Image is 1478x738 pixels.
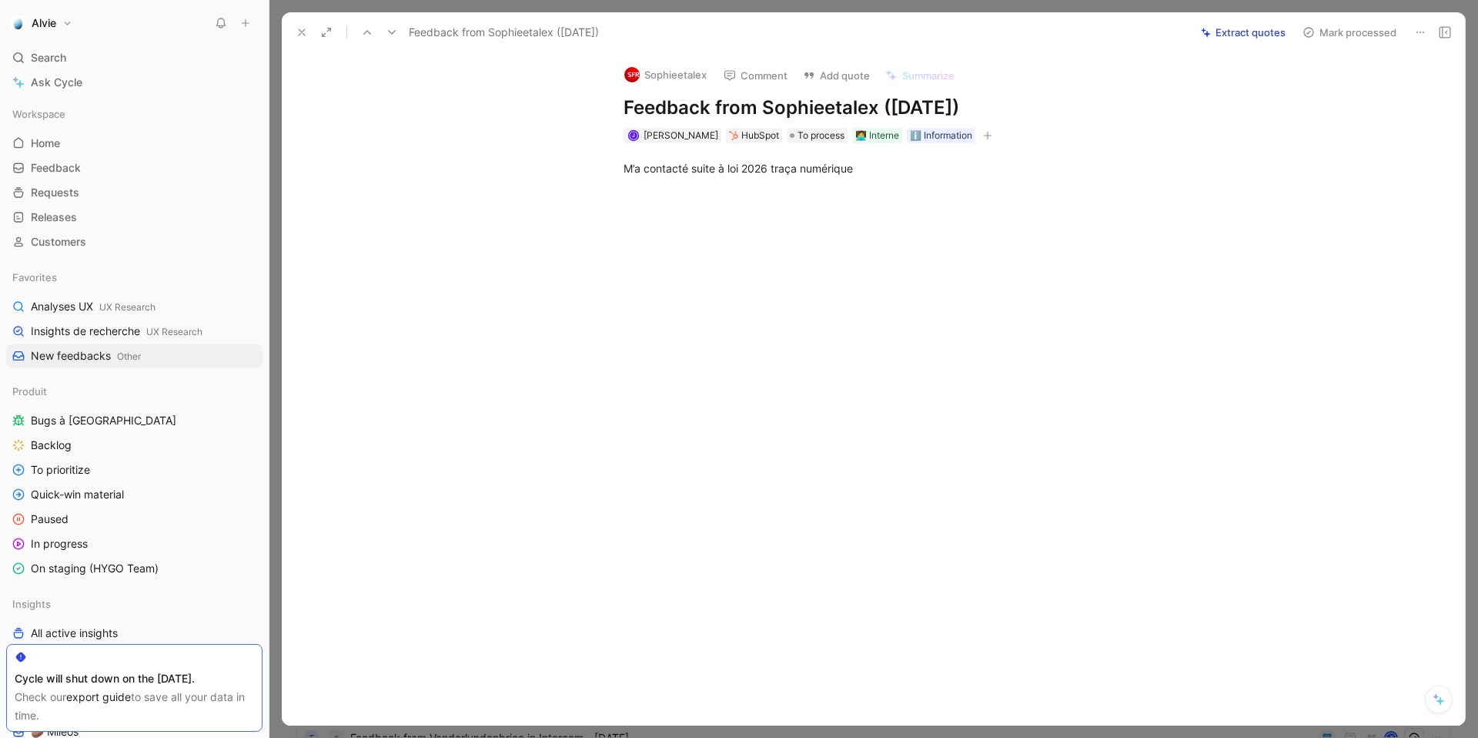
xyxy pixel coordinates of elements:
span: UX Research [99,301,155,313]
a: All active insights [6,622,262,645]
span: To process [798,128,844,143]
div: To process [787,128,848,143]
a: To prioritize [6,458,262,481]
span: Favorites [12,270,57,285]
a: Customers [6,230,262,253]
div: M’a contacté suite à loi 2026 traça numérique [624,160,1156,176]
span: Feedback from Sophieetalex ([DATE]) [409,23,599,42]
span: Feedback [31,160,81,176]
span: Backlog [31,438,72,453]
span: Requests [31,185,79,200]
span: Other [117,351,141,362]
a: Quick-win material [6,483,262,506]
a: Releases [6,206,262,229]
div: Search [6,46,262,69]
span: To prioritize [31,462,90,478]
div: 🧑‍💻 Interne [855,128,899,143]
span: Ask Cycle [31,73,82,92]
a: In progress [6,532,262,555]
a: Backlog [6,434,262,457]
span: Search [31,49,66,67]
span: [PERSON_NAME] [644,129,718,141]
a: Feedback [6,156,262,179]
span: On staging (HYGO Team) [31,561,159,576]
div: Insights [6,592,262,616]
span: Summarize [902,69,955,82]
span: Produit [12,384,47,399]
span: UX Research [146,326,202,337]
span: Paused [31,512,69,527]
span: Quick-win material [31,487,124,502]
button: logoSophieetalex [617,63,714,86]
div: HubSpot [741,128,779,143]
a: Analyses UXUX Research [6,295,262,318]
span: In progress [31,536,88,552]
h1: Alvie [32,16,56,30]
div: Produit [6,380,262,403]
a: On staging (HYGO Team) [6,557,262,580]
div: Favorites [6,266,262,289]
div: Workspace [6,102,262,126]
span: Insights [12,596,51,612]
span: Bugs à [GEOGRAPHIC_DATA] [31,413,176,428]
img: Alvie [10,15,25,31]
a: New feedbacksOther [6,344,262,367]
button: Add quote [796,65,877,86]
h1: Feedback from Sophieetalex ([DATE]) [624,96,1156,120]
div: Check our to save all your data in time. [15,688,254,725]
a: export guide [66,690,131,703]
span: Insights de recherche [31,324,202,340]
button: Mark processed [1296,22,1403,43]
span: Customers [31,234,86,250]
a: Insights de rechercheUX Research [6,320,262,343]
a: Paused [6,508,262,531]
span: Analyses UX [31,299,155,315]
a: Requests [6,181,262,204]
div: J [629,132,637,140]
button: Summarize [878,65,961,86]
div: Cycle will shut down on the [DATE]. [15,669,254,688]
img: logo [624,67,640,82]
div: ProduitBugs à [GEOGRAPHIC_DATA]BacklogTo prioritizeQuick-win materialPausedIn progressOn staging ... [6,380,262,580]
span: New feedbacks [31,348,141,364]
button: AlvieAlvie [6,12,76,34]
span: Releases [31,210,77,225]
button: Extract quotes [1194,22,1292,43]
button: Comment [717,65,794,86]
span: All active insights [31,626,118,641]
a: Bugs à [GEOGRAPHIC_DATA] [6,409,262,432]
span: Workspace [12,106,65,122]
a: Home [6,132,262,155]
a: Ask Cycle [6,71,262,94]
div: ℹ️ Information [910,128,972,143]
span: Home [31,136,60,151]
